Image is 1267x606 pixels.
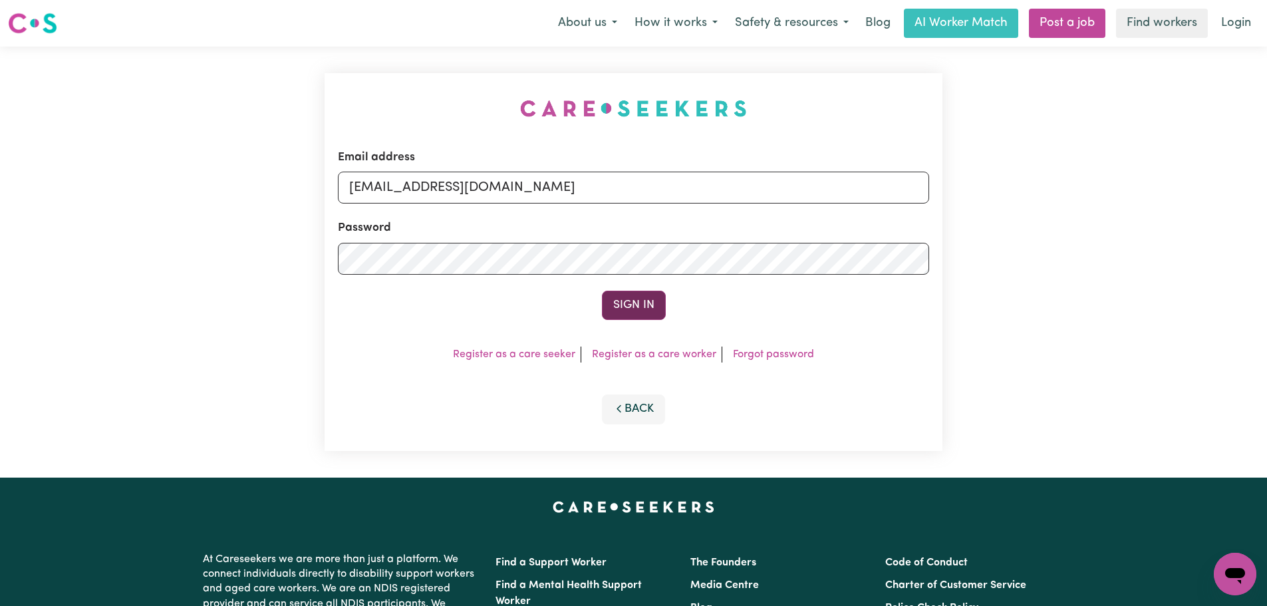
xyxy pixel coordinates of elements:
[1029,9,1105,38] a: Post a job
[8,11,57,35] img: Careseekers logo
[885,580,1026,591] a: Charter of Customer Service
[338,172,929,204] input: Email address
[453,349,575,360] a: Register as a care seeker
[602,291,666,320] button: Sign In
[592,349,716,360] a: Register as a care worker
[885,557,968,568] a: Code of Conduct
[549,9,626,37] button: About us
[1214,553,1256,595] iframe: Button to launch messaging window
[626,9,726,37] button: How it works
[690,580,759,591] a: Media Centre
[1213,9,1259,38] a: Login
[338,149,415,166] label: Email address
[690,557,756,568] a: The Founders
[904,9,1018,38] a: AI Worker Match
[338,220,391,237] label: Password
[857,9,899,38] a: Blog
[553,502,714,512] a: Careseekers home page
[733,349,814,360] a: Forgot password
[602,394,666,424] button: Back
[495,557,607,568] a: Find a Support Worker
[8,8,57,39] a: Careseekers logo
[1116,9,1208,38] a: Find workers
[726,9,857,37] button: Safety & resources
